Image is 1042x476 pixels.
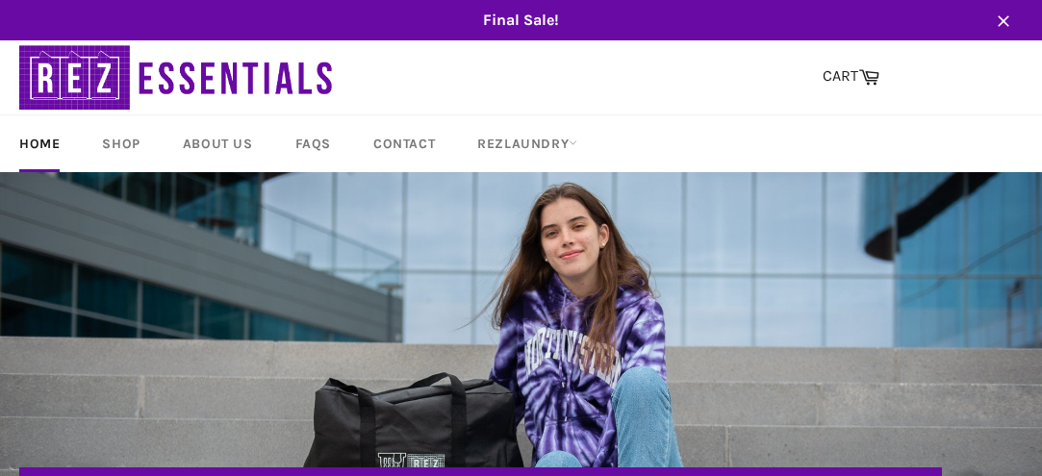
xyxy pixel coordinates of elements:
a: About Us [164,115,272,172]
a: RezLaundry [458,115,597,172]
a: Shop [83,115,159,172]
img: RezEssentials [19,40,337,114]
a: Contact [354,115,454,172]
a: CART [813,57,889,97]
a: FAQs [276,115,350,172]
